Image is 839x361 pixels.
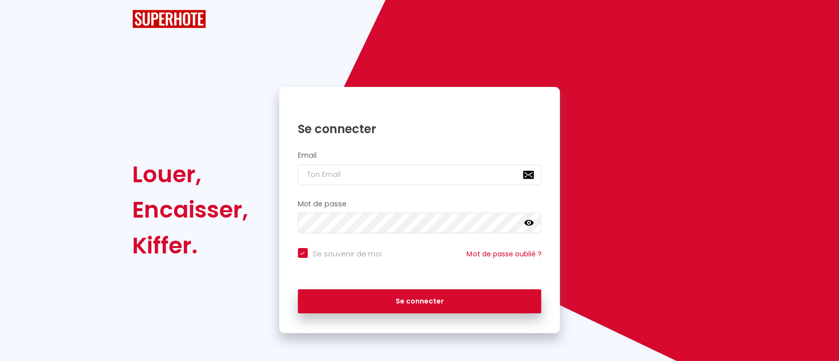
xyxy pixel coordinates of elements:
a: Mot de passe oublié ? [466,249,541,259]
input: Ton Email [298,165,542,185]
h2: Mot de passe [298,200,542,208]
h1: Se connecter [298,121,542,137]
h2: Email [298,151,542,160]
div: Kiffer. [132,228,248,263]
button: Se connecter [298,289,542,314]
div: Louer, [132,157,248,192]
div: Encaisser, [132,192,248,227]
img: SuperHote logo [132,10,206,28]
